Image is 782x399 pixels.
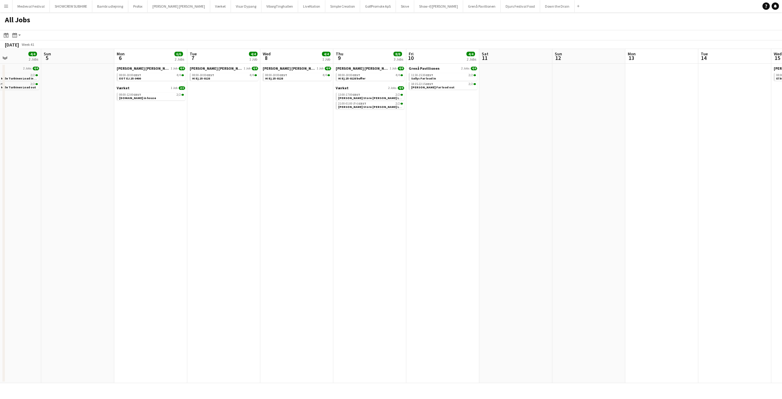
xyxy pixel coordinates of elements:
span: 1 Job [390,67,396,70]
span: CEST [426,73,433,77]
span: Sun [555,51,562,57]
span: 4/4 [323,74,327,77]
a: 08:00-12:00CEST2/2[DOMAIN_NAME] in house [119,93,184,100]
span: 4/4 [252,67,258,70]
span: Thu [336,51,343,57]
span: Danny Black Luna [263,66,316,71]
span: 2 Jobs [461,67,470,70]
button: Djurs Festival Food [501,0,540,12]
a: Grenå Pavillionen2 Jobs4/4 [409,66,477,71]
span: Fri [409,51,414,57]
button: SHOWCREW SUBHIRE [50,0,92,12]
span: Wed [774,51,782,57]
div: 2 Jobs [467,57,476,61]
span: 9 [335,54,343,61]
span: 7 [189,54,197,61]
span: CEST [133,93,141,97]
span: 2/2 [473,83,476,85]
div: 2 Jobs [175,57,184,61]
span: 2/2 [473,74,476,76]
span: 2/2 [469,74,473,77]
span: 08:00-18:00 [119,74,141,77]
span: Teater Store sal Load out [338,105,411,109]
span: Danny Black Luna [190,66,243,71]
span: 2/2 [396,102,400,105]
span: Værket [117,86,130,90]
span: 4/4 [466,52,475,56]
span: HI Ej.25-0128 [265,76,283,80]
span: 8/8 [393,52,402,56]
span: 1 Job [171,67,177,70]
span: Danny Black Luna [117,66,170,71]
span: Week 41 [20,42,35,47]
a: 08:00-18:00CEST4/4EOT EJ.25-0400 [119,73,184,80]
span: 4/4 [33,67,39,70]
button: Down the Drain [540,0,575,12]
span: 08:00-12:00 [119,93,141,96]
a: 18:15-22:15CEST2/2[PERSON_NAME] Far load out [411,82,476,89]
button: [PERSON_NAME] [PERSON_NAME] [148,0,210,12]
a: [PERSON_NAME] [PERSON_NAME]1 Job4/4 [263,66,331,71]
span: 4/4 [327,74,330,76]
span: 4/4 [249,52,258,56]
span: 11:30-15:30 [411,74,433,77]
button: LiveNation [298,0,325,12]
button: ViborgTinghallen [261,0,298,12]
div: 3 Jobs [394,57,403,61]
span: Mon [117,51,125,57]
a: 08:00-18:00CEST4/4HI Ej.25-0128 [265,73,330,80]
span: CEST [133,73,141,77]
span: 4/4 [322,52,331,56]
span: 2/2 [469,83,473,86]
a: 11:30-15:30CEST2/2Sallys Far load in [411,73,476,80]
span: Mon [628,51,636,57]
span: CEST [353,73,360,77]
span: 5 [43,54,51,61]
span: 4/4 [400,74,403,76]
span: 1 Job [317,67,323,70]
span: 4/4 [398,67,404,70]
span: 8 [262,54,271,61]
span: 2/2 [177,93,181,96]
span: 4/4 [181,74,184,76]
span: Sallys Far load in [411,76,436,80]
span: Sun [44,51,51,57]
span: 21:00-01:00 (Fri) [338,102,366,105]
span: 4/4 [325,67,331,70]
span: 2 Jobs [388,86,396,90]
span: HI Ej.25-0128 [192,76,210,80]
a: [PERSON_NAME] [PERSON_NAME]1 Job4/4 [190,66,258,71]
span: 11 [481,54,488,61]
span: 2/2 [35,74,38,76]
button: Bambi udlejning [92,0,128,12]
span: 2 Jobs [23,67,31,70]
div: Værket2 Jobs4/413:00-17:00CEST2/2[PERSON_NAME] Store [PERSON_NAME] Load in21:00-01:00 (Fri)CEST2/... [336,86,404,110]
span: 18:15-22:15 [411,83,433,86]
span: 2/2 [181,94,184,96]
span: 2/2 [396,93,400,96]
span: 08:00-18:00 [338,74,360,77]
span: 4/4 [250,74,254,77]
span: 4/4 [254,74,257,76]
span: Sallys Far load out [411,85,455,89]
span: 2/2 [179,86,185,90]
span: Tue [190,51,197,57]
span: EOT EJ.25-0400 [119,76,141,80]
span: Div.Jobs in house [119,96,156,100]
span: 2/2 [31,83,35,86]
span: CEST [206,73,214,77]
span: 12 [554,54,562,61]
button: Skive [396,0,414,12]
span: HI Ej.25-0128 buffer [338,76,365,80]
button: Simple Creation [325,0,360,12]
a: 21:00-01:00 (Fri)CEST2/2[PERSON_NAME] Store [PERSON_NAME] Load out [338,102,403,109]
button: GolfPromote ApS [360,0,396,12]
span: 13:00-17:00 [338,93,360,96]
span: 4/4 [179,67,185,70]
span: Teater Store sal Load in [338,96,408,100]
div: [PERSON_NAME] [PERSON_NAME]1 Job4/408:00-18:00CEST4/4EOT EJ.25-0400 [117,66,185,86]
a: Værket1 Job2/2 [117,86,185,90]
span: Wed [263,51,271,57]
span: CEST [359,102,366,105]
span: 2/2 [400,94,403,96]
